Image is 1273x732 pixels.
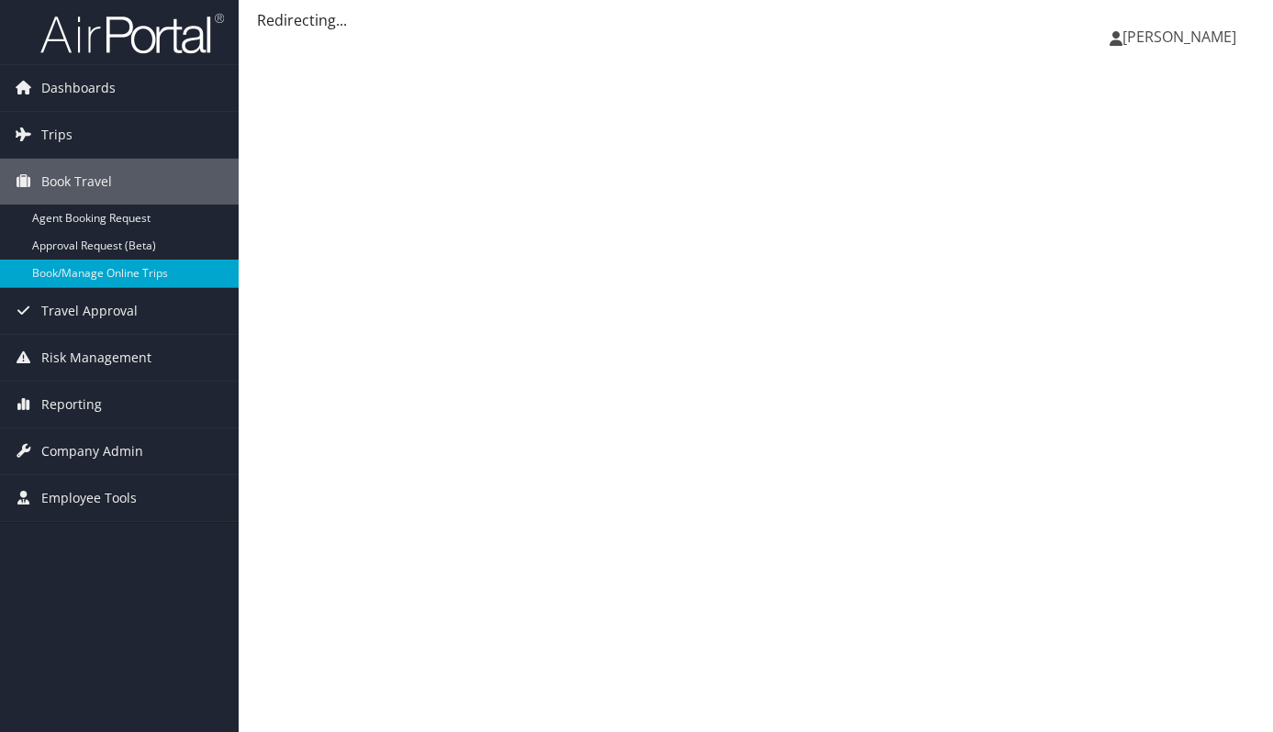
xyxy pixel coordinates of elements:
[41,428,143,474] span: Company Admin
[41,112,73,158] span: Trips
[41,159,112,205] span: Book Travel
[41,288,138,334] span: Travel Approval
[1110,9,1255,64] a: [PERSON_NAME]
[41,335,151,381] span: Risk Management
[40,12,224,55] img: airportal-logo.png
[1122,27,1236,47] span: [PERSON_NAME]
[257,9,1255,31] div: Redirecting...
[41,475,137,521] span: Employee Tools
[41,382,102,427] span: Reporting
[41,65,116,111] span: Dashboards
